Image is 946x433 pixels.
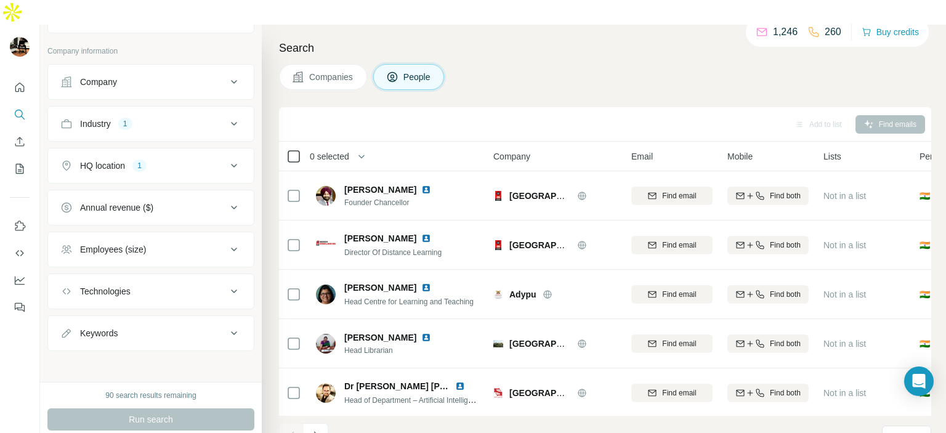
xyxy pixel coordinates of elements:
span: [GEOGRAPHIC_DATA] [509,240,602,250]
span: [GEOGRAPHIC_DATA] [509,388,602,398]
span: Head Centre for Learning and Teaching [344,297,474,306]
span: Find both [770,190,801,201]
img: Avatar [316,186,336,206]
span: 🇮🇳 [920,338,930,350]
div: Company [80,76,117,88]
div: Keywords [80,327,118,339]
span: Find email [662,190,696,201]
button: Annual revenue ($) [48,193,254,222]
button: Dashboard [10,269,30,291]
span: Find email [662,387,696,399]
img: LinkedIn logo [455,381,465,391]
span: Lists [823,150,841,163]
button: Find both [727,236,809,254]
img: Avatar [316,235,336,255]
span: [PERSON_NAME] [344,331,416,344]
span: Head Librarian [344,345,446,356]
div: Technologies [80,285,131,297]
span: Director Of Distance Learning [344,248,442,257]
button: Technologies [48,277,254,306]
img: Logo of Manipal Institute of Technology [493,339,503,349]
img: Logo of Symbiosis International University [493,388,503,398]
span: 🇮🇳 [920,239,930,251]
span: Not in a list [823,240,866,250]
span: Find both [770,289,801,300]
span: 🇮🇳 [920,288,930,301]
img: Avatar [316,334,336,354]
div: Industry [80,118,111,130]
button: Use Surfe API [10,242,30,264]
button: Find email [631,285,713,304]
span: Adypu [509,288,536,301]
button: Find email [631,334,713,353]
p: Company information [47,46,254,57]
img: LinkedIn logo [421,333,431,342]
span: Dr [PERSON_NAME] [PERSON_NAME] SMIEEE [344,381,538,391]
p: 260 [825,25,841,39]
div: 1 [118,118,132,129]
div: Open Intercom Messenger [904,366,934,396]
button: Find both [727,187,809,205]
div: 90 search results remaining [105,390,196,401]
button: Employees (size) [48,235,254,264]
button: Find email [631,236,713,254]
button: Find both [727,285,809,304]
button: Keywords [48,318,254,348]
span: Not in a list [823,339,866,349]
button: Buy credits [862,23,919,41]
img: LinkedIn logo [421,283,431,293]
h4: Search [279,39,931,57]
button: Company [48,67,254,97]
span: Not in a list [823,388,866,398]
p: 1,246 [773,25,798,39]
span: [GEOGRAPHIC_DATA] [509,191,602,201]
span: Find email [662,338,696,349]
span: Find both [770,338,801,349]
img: Avatar [316,383,336,403]
div: Employees (size) [80,243,146,256]
span: 🇮🇳 [920,190,930,202]
span: [PERSON_NAME] [344,184,416,196]
img: LinkedIn logo [421,233,431,243]
button: Use Surfe on LinkedIn [10,215,30,237]
img: LinkedIn logo [421,185,431,195]
img: Avatar [316,285,336,304]
span: [PERSON_NAME] [344,232,416,245]
div: HQ location [80,160,125,172]
button: Search [10,103,30,126]
span: Find email [662,240,696,251]
span: Not in a list [823,191,866,201]
span: Company [493,150,530,163]
img: Logo of Adypu [493,289,503,299]
button: Find both [727,334,809,353]
img: Avatar [10,37,30,57]
span: [PERSON_NAME] [344,281,416,294]
span: Head of Department – Artificial Intelligence and Machine Learning (AIML) [344,395,583,405]
span: Not in a list [823,289,866,299]
button: Find email [631,187,713,205]
span: 0 selected [310,150,349,163]
img: Logo of Chandigarh University [493,240,503,250]
span: Companies [309,71,354,83]
div: 1 [132,160,147,171]
span: Email [631,150,653,163]
button: Quick start [10,76,30,99]
button: Industry1 [48,109,254,139]
button: HQ location1 [48,151,254,180]
button: Find both [727,384,809,402]
div: Annual revenue ($) [80,201,153,214]
span: People [403,71,432,83]
span: Find email [662,289,696,300]
span: Find both [770,240,801,251]
span: Founder Chancellor [344,197,446,208]
button: My lists [10,158,30,180]
img: Logo of Chandigarh University [493,191,503,201]
button: Enrich CSV [10,131,30,153]
span: [GEOGRAPHIC_DATA] [509,339,602,349]
span: Find both [770,387,801,399]
span: Mobile [727,150,753,163]
button: Feedback [10,296,30,318]
button: Find email [631,384,713,402]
